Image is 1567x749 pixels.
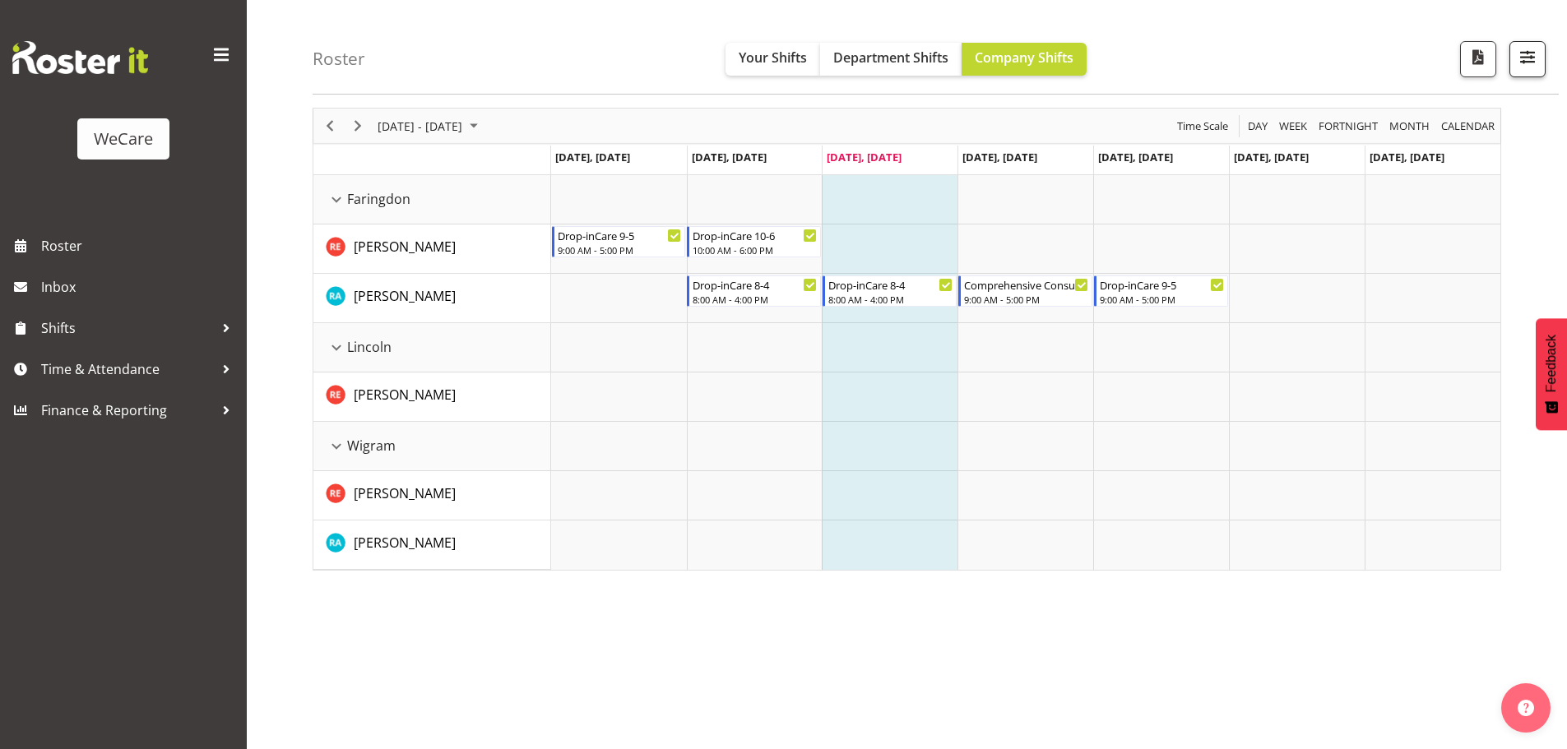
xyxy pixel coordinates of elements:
[41,357,214,381] span: Time & Attendance
[555,150,630,164] span: [DATE], [DATE]
[313,422,551,471] td: Wigram resource
[376,116,464,136] span: [DATE] - [DATE]
[1388,116,1431,136] span: Month
[1245,116,1271,136] button: Timeline Day
[820,43,962,76] button: Department Shifts
[354,237,456,257] a: [PERSON_NAME]
[958,275,1092,307] div: Rachna Anderson"s event - Comprehensive Consult 9-5 Begin From Thursday, September 11, 2025 at 9:...
[975,49,1073,67] span: Company Shifts
[739,49,807,67] span: Your Shifts
[1536,318,1567,430] button: Feedback - Show survey
[319,116,341,136] button: Previous
[1277,116,1310,136] button: Timeline Week
[1098,150,1173,164] span: [DATE], [DATE]
[316,109,344,143] div: Previous
[41,316,214,340] span: Shifts
[354,386,456,404] span: [PERSON_NAME]
[313,108,1501,571] div: Timeline Week of September 10, 2025
[1316,116,1381,136] button: Fortnight
[964,276,1088,293] div: Comprehensive Consult 9-5
[1100,276,1224,293] div: Drop-inCare 9-5
[313,520,551,570] td: Rachna Anderson resource
[693,243,817,257] div: 10:00 AM - 6:00 PM
[964,293,1088,306] div: 9:00 AM - 5:00 PM
[1509,41,1546,77] button: Filter Shifts
[347,189,410,209] span: Faringdon
[354,238,456,256] span: [PERSON_NAME]
[347,436,396,455] span: Wigram
[1100,293,1224,306] div: 9:00 AM - 5:00 PM
[687,226,821,257] div: Rachel Els"s event - Drop-inCare 10-6 Begin From Tuesday, September 9, 2025 at 10:00:00 AM GMT+12...
[354,483,456,503] a: [PERSON_NAME]
[313,175,551,224] td: Faringdon resource
[693,227,817,243] div: Drop-inCare 10-6
[1094,275,1228,307] div: Rachna Anderson"s event - Drop-inCare 9-5 Begin From Friday, September 12, 2025 at 9:00:00 AM GMT...
[828,276,953,293] div: Drop-inCare 8-4
[41,275,239,299] span: Inbox
[687,275,821,307] div: Rachna Anderson"s event - Drop-inCare 8-4 Begin From Tuesday, September 9, 2025 at 8:00:00 AM GMT...
[1234,150,1309,164] span: [DATE], [DATE]
[1544,335,1559,392] span: Feedback
[344,109,372,143] div: Next
[94,127,153,151] div: WeCare
[12,41,148,74] img: Rosterit website logo
[1439,116,1498,136] button: Month
[354,533,456,553] a: [PERSON_NAME]
[347,116,369,136] button: Next
[1440,116,1496,136] span: calendar
[552,226,686,257] div: Rachel Els"s event - Drop-inCare 9-5 Begin From Monday, September 8, 2025 at 9:00:00 AM GMT+12:00...
[962,150,1037,164] span: [DATE], [DATE]
[828,293,953,306] div: 8:00 AM - 4:00 PM
[313,323,551,372] td: Lincoln resource
[692,150,767,164] span: [DATE], [DATE]
[375,116,485,136] button: September 08 - 14, 2025
[1460,41,1496,77] button: Download a PDF of the roster according to the set date range.
[558,243,682,257] div: 9:00 AM - 5:00 PM
[833,49,948,67] span: Department Shifts
[827,150,902,164] span: [DATE], [DATE]
[1277,116,1309,136] span: Week
[313,471,551,520] td: Rachel Els resource
[1518,700,1534,716] img: help-xxl-2.png
[354,385,456,405] a: [PERSON_NAME]
[962,43,1087,76] button: Company Shifts
[313,372,551,422] td: Rachel Els resource
[41,233,239,258] span: Roster
[823,275,957,307] div: Rachna Anderson"s event - Drop-inCare 8-4 Begin From Wednesday, September 10, 2025 at 8:00:00 AM ...
[726,43,820,76] button: Your Shifts
[1175,116,1231,136] button: Time Scale
[1175,116,1230,136] span: Time Scale
[313,274,551,323] td: Rachna Anderson resource
[313,49,365,68] h4: Roster
[347,337,392,357] span: Lincoln
[558,227,682,243] div: Drop-inCare 9-5
[693,276,817,293] div: Drop-inCare 8-4
[1387,116,1433,136] button: Timeline Month
[354,287,456,305] span: [PERSON_NAME]
[354,534,456,552] span: [PERSON_NAME]
[354,286,456,306] a: [PERSON_NAME]
[1370,150,1444,164] span: [DATE], [DATE]
[313,224,551,274] td: Rachel Els resource
[551,175,1500,570] table: Timeline Week of September 10, 2025
[1317,116,1379,136] span: Fortnight
[41,398,214,423] span: Finance & Reporting
[693,293,817,306] div: 8:00 AM - 4:00 PM
[1246,116,1269,136] span: Day
[354,484,456,502] span: [PERSON_NAME]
